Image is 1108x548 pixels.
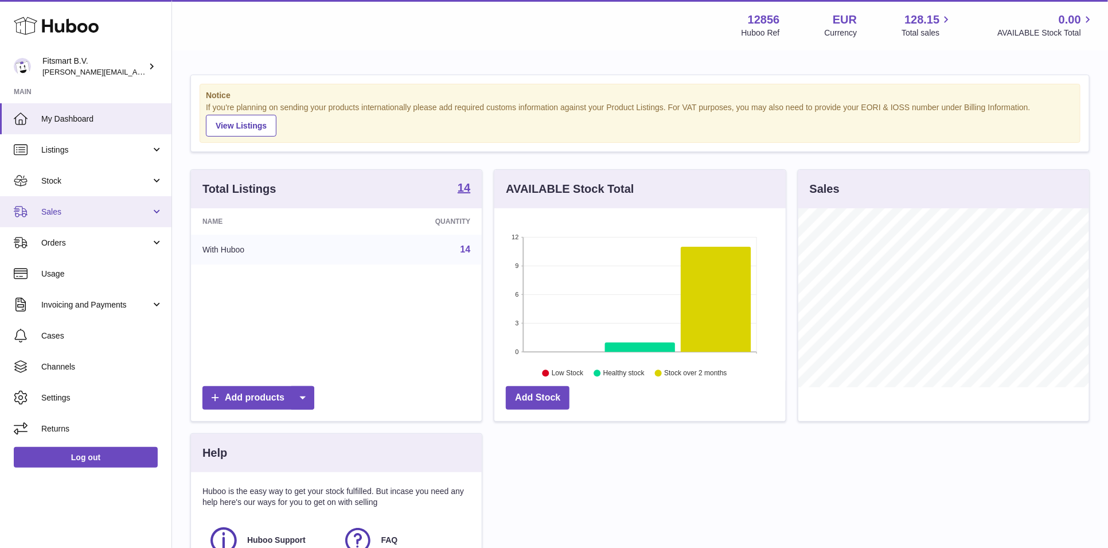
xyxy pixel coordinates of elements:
a: 14 [461,244,471,254]
span: Stock [41,176,151,186]
text: 0 [516,348,519,355]
a: 0.00 AVAILABLE Stock Total [997,12,1094,38]
a: 14 [458,182,470,196]
span: Huboo Support [247,535,306,546]
h3: Sales [810,181,840,197]
h3: AVAILABLE Stock Total [506,181,634,197]
text: 6 [516,291,519,298]
img: jonathan@leaderoo.com [14,58,31,75]
p: Huboo is the easy way to get your stock fulfilled. But incase you need any help here's our ways f... [202,486,470,508]
h3: Total Listings [202,181,276,197]
a: Add Stock [506,386,569,410]
div: If you're planning on sending your products internationally please add required customs informati... [206,102,1074,137]
td: With Huboo [191,235,345,265]
span: Total sales [902,28,953,38]
span: 128.15 [904,12,939,28]
span: Usage [41,269,163,279]
text: 3 [516,320,519,327]
span: AVAILABLE Stock Total [997,28,1094,38]
span: Channels [41,362,163,372]
a: View Listings [206,115,276,137]
span: 0.00 [1059,12,1081,28]
strong: Notice [206,90,1074,101]
th: Quantity [345,208,482,235]
span: Settings [41,392,163,403]
span: Cases [41,331,163,341]
span: Listings [41,145,151,156]
strong: 14 [458,182,470,193]
span: My Dashboard [41,114,163,125]
text: Stock over 2 months [665,369,727,377]
a: 128.15 Total sales [902,12,953,38]
text: 12 [512,234,519,240]
div: Fitsmart B.V. [42,56,146,77]
div: Huboo Ref [742,28,780,38]
span: FAQ [381,535,398,546]
th: Name [191,208,345,235]
text: Healthy stock [603,369,645,377]
a: Log out [14,447,158,468]
strong: EUR [833,12,857,28]
text: Low Stock [552,369,584,377]
a: Add products [202,386,314,410]
span: Returns [41,423,163,434]
span: Orders [41,238,151,248]
span: Invoicing and Payments [41,300,151,310]
h3: Help [202,445,227,461]
div: Currency [825,28,857,38]
strong: 12856 [748,12,780,28]
span: Sales [41,207,151,217]
span: [PERSON_NAME][EMAIL_ADDRESS][DOMAIN_NAME] [42,67,230,76]
text: 9 [516,262,519,269]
